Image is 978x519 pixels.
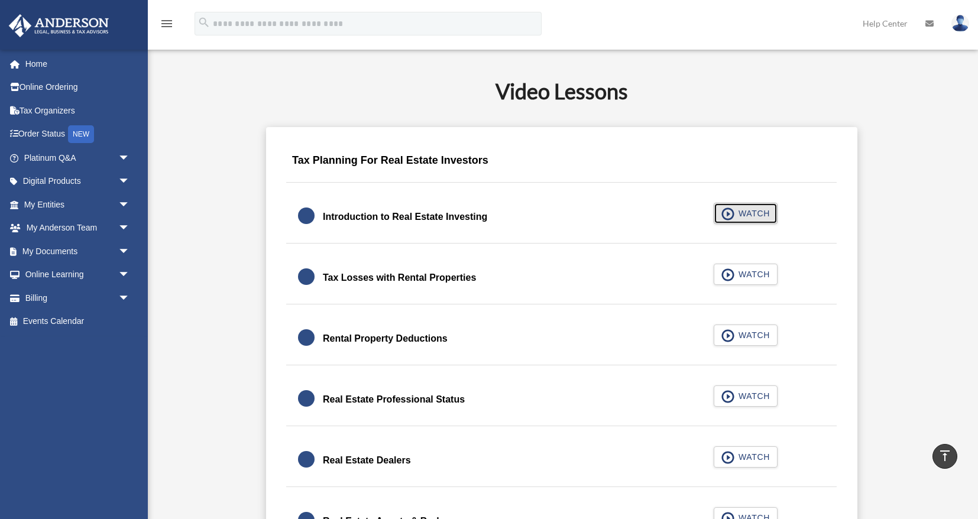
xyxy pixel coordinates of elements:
[735,451,770,463] span: WATCH
[8,52,148,76] a: Home
[118,170,142,194] span: arrow_drop_down
[298,446,825,475] a: Real Estate Dealers WATCH
[714,325,778,346] button: WATCH
[118,239,142,264] span: arrow_drop_down
[118,146,142,170] span: arrow_drop_down
[323,452,411,469] div: Real Estate Dealers
[8,99,148,122] a: Tax Organizers
[8,263,148,287] a: Online Learningarrow_drop_down
[8,216,148,240] a: My Anderson Teamarrow_drop_down
[735,390,770,402] span: WATCH
[167,76,956,106] h2: Video Lessons
[160,17,174,31] i: menu
[8,193,148,216] a: My Entitiesarrow_drop_down
[8,122,148,147] a: Order StatusNEW
[714,264,778,285] button: WATCH
[68,125,94,143] div: NEW
[8,146,148,170] a: Platinum Q&Aarrow_drop_down
[286,145,837,183] div: Tax Planning For Real Estate Investors
[8,170,148,193] a: Digital Productsarrow_drop_down
[323,391,465,408] div: Real Estate Professional Status
[8,310,148,333] a: Events Calendar
[323,270,476,286] div: Tax Losses with Rental Properties
[197,16,211,29] i: search
[714,446,778,468] button: WATCH
[160,21,174,31] a: menu
[5,14,112,37] img: Anderson Advisors Platinum Portal
[298,264,825,292] a: Tax Losses with Rental Properties WATCH
[8,76,148,99] a: Online Ordering
[8,239,148,263] a: My Documentsarrow_drop_down
[118,193,142,217] span: arrow_drop_down
[932,444,957,469] a: vertical_align_top
[118,286,142,310] span: arrow_drop_down
[714,385,778,407] button: WATCH
[714,203,778,224] button: WATCH
[951,15,969,32] img: User Pic
[298,325,825,353] a: Rental Property Deductions WATCH
[298,203,825,231] a: Introduction to Real Estate Investing WATCH
[323,330,448,347] div: Rental Property Deductions
[735,329,770,341] span: WATCH
[938,449,952,463] i: vertical_align_top
[118,216,142,241] span: arrow_drop_down
[735,207,770,219] span: WATCH
[8,286,148,310] a: Billingarrow_drop_down
[298,385,825,414] a: Real Estate Professional Status WATCH
[735,268,770,280] span: WATCH
[323,209,487,225] div: Introduction to Real Estate Investing
[118,263,142,287] span: arrow_drop_down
